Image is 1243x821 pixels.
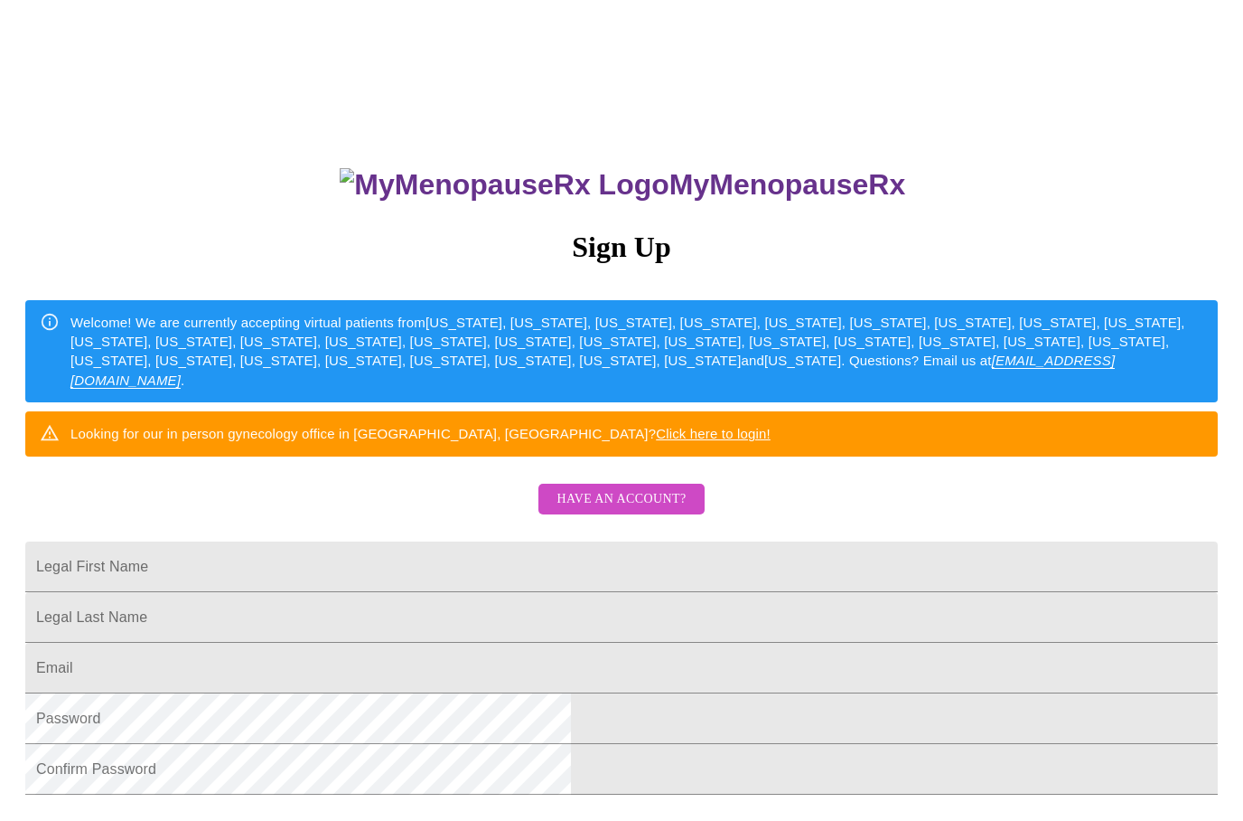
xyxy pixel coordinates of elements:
button: Have an account? [538,484,704,515]
img: MyMenopauseRx Logo [340,168,668,202]
a: Click here to login! [656,426,771,441]
h3: MyMenopauseRx [28,168,1219,202]
div: Looking for our in person gynecology office in [GEOGRAPHIC_DATA], [GEOGRAPHIC_DATA]? [70,417,771,450]
div: Welcome! We are currently accepting virtual patients from [US_STATE], [US_STATE], [US_STATE], [US... [70,306,1203,398]
h3: Sign Up [25,231,1218,264]
a: Have an account? [534,504,708,519]
span: Have an account? [556,488,686,511]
